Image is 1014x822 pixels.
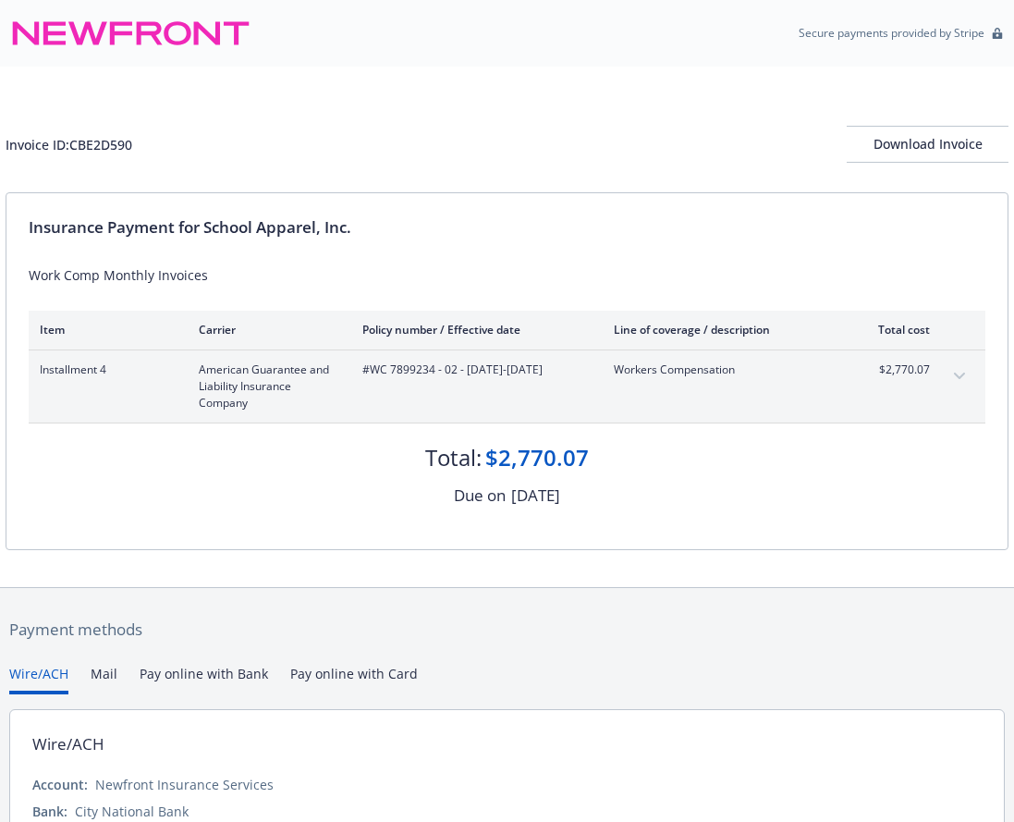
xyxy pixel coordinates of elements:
div: Total cost [861,322,930,337]
div: Due on [454,484,506,508]
span: American Guarantee and Liability Insurance Company [199,362,333,411]
button: Download Invoice [847,126,1008,163]
div: Payment methods [9,618,1005,642]
button: expand content [945,362,974,391]
span: #WC 7899234 - 02 - [DATE]-[DATE] [362,362,584,378]
button: Mail [91,664,117,694]
div: Item [40,322,169,337]
span: Workers Compensation [614,362,831,378]
div: Newfront Insurance Services [95,775,274,794]
div: Wire/ACH [32,732,104,756]
div: Carrier [199,322,333,337]
span: $2,770.07 [861,362,930,378]
p: Secure payments provided by Stripe [799,25,984,41]
div: $2,770.07 [485,442,589,473]
button: Pay online with Card [290,664,418,694]
div: [DATE] [511,484,560,508]
div: Policy number / Effective date [362,322,584,337]
div: Work Comp Monthly Invoices [29,265,985,285]
div: Bank: [32,802,67,821]
div: Installment 4American Guarantee and Liability Insurance Company#WC 7899234 - 02 - [DATE]-[DATE]Wo... [29,350,985,423]
div: Line of coverage / description [614,322,831,337]
button: Pay online with Bank [140,664,268,694]
div: Invoice ID: CBE2D590 [6,135,132,154]
div: City National Bank [75,802,189,821]
span: Installment 4 [40,362,169,378]
div: Account: [32,775,88,794]
button: Wire/ACH [9,664,68,694]
div: Total: [425,442,482,473]
div: Insurance Payment for School Apparel, Inc. [29,215,985,239]
div: Download Invoice [847,127,1008,162]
